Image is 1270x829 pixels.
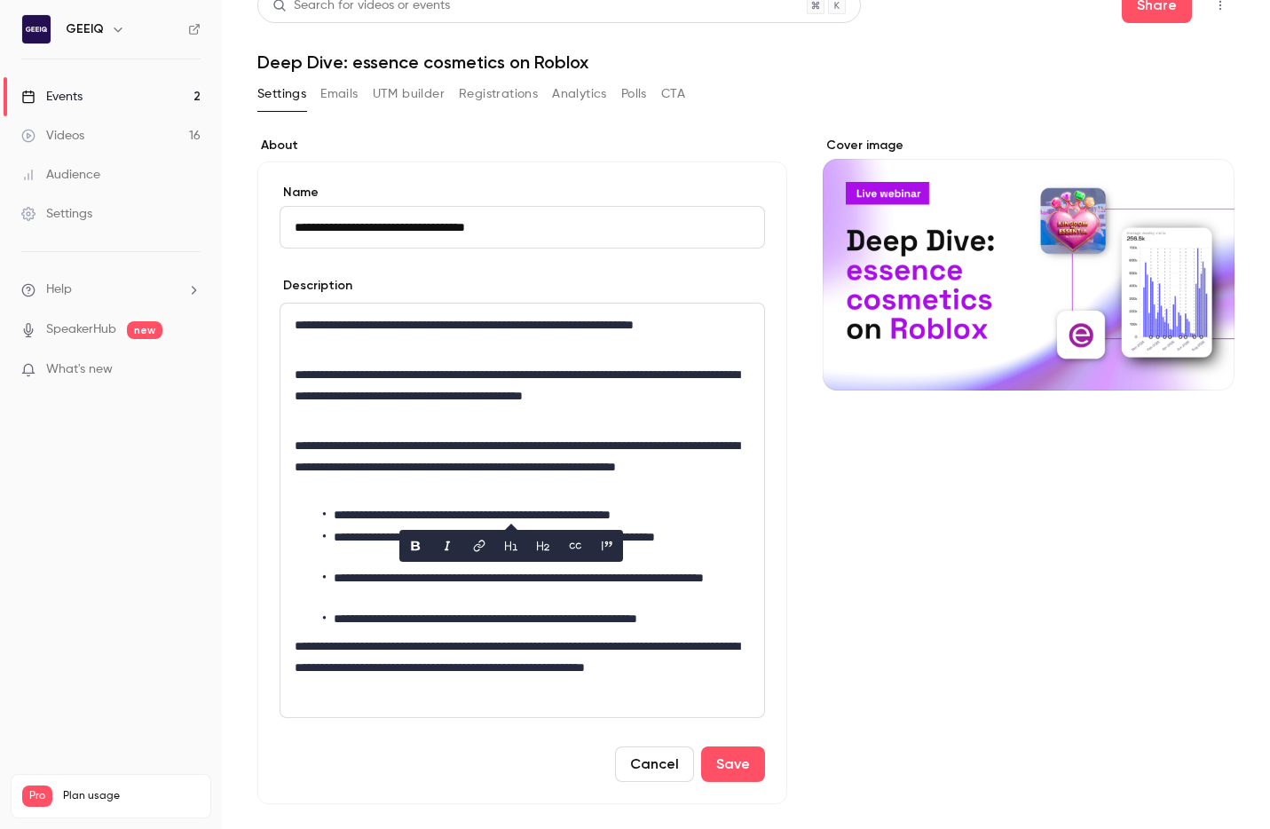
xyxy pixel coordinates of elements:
button: Save [701,746,765,782]
h1: Deep Dive: essence cosmetics on Roblox [257,51,1235,73]
li: help-dropdown-opener [21,280,201,299]
h6: GEEIQ [66,20,104,38]
button: bold [401,532,430,560]
label: Name [280,184,765,201]
button: UTM builder [373,80,445,108]
button: Emails [320,80,358,108]
button: Polls [621,80,647,108]
section: Cover image [823,137,1235,391]
div: editor [280,304,764,717]
iframe: Noticeable Trigger [179,362,201,378]
button: Analytics [552,80,607,108]
img: GEEIQ [22,15,51,43]
span: new [127,321,162,339]
span: Plan usage [63,789,200,803]
label: About [257,137,787,154]
span: Pro [22,786,52,807]
button: blockquote [593,532,621,560]
button: Cancel [615,746,694,782]
button: Settings [257,80,306,108]
label: Description [280,277,352,295]
button: italic [433,532,461,560]
section: description [280,303,765,718]
button: CTA [661,80,685,108]
a: SpeakerHub [46,320,116,339]
span: Help [46,280,72,299]
div: Settings [21,205,92,223]
div: Events [21,88,83,106]
button: Registrations [459,80,538,108]
button: link [465,532,493,560]
span: What's new [46,360,113,379]
div: Videos [21,127,84,145]
label: Cover image [823,137,1235,154]
div: Audience [21,166,100,184]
